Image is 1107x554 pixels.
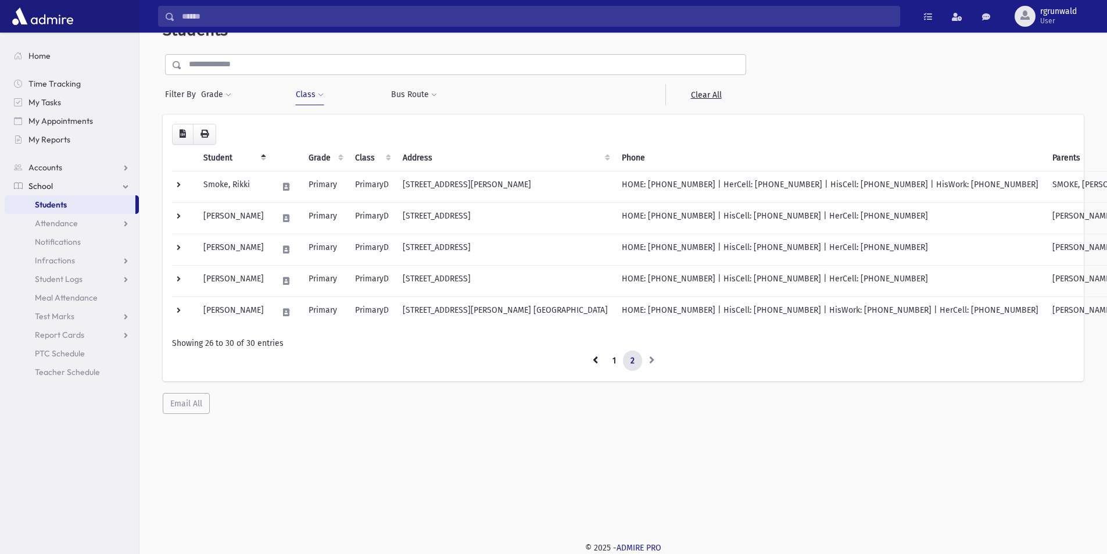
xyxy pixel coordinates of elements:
[396,171,615,202] td: [STREET_ADDRESS][PERSON_NAME]
[28,116,93,126] span: My Appointments
[396,145,615,171] th: Address: activate to sort column ascending
[615,234,1045,265] td: HOME: [PHONE_NUMBER] | HisCell: [PHONE_NUMBER] | HerCell: [PHONE_NUMBER]
[615,265,1045,296] td: HOME: [PHONE_NUMBER] | HisCell: [PHONE_NUMBER] | HerCell: [PHONE_NUMBER]
[165,88,200,101] span: Filter By
[5,93,139,112] a: My Tasks
[302,171,348,202] td: Primary
[5,288,139,307] a: Meal Attendance
[348,171,396,202] td: PrimaryD
[1040,16,1077,26] span: User
[295,84,324,105] button: Class
[5,270,139,288] a: Student Logs
[200,84,232,105] button: Grade
[623,351,642,371] a: 2
[615,296,1045,328] td: HOME: [PHONE_NUMBER] | HisCell: [PHONE_NUMBER] | HisWork: [PHONE_NUMBER] | HerCell: [PHONE_NUMBER]
[35,367,100,377] span: Teacher Schedule
[28,97,61,108] span: My Tasks
[5,158,139,177] a: Accounts
[175,6,900,27] input: Search
[158,542,1088,554] div: © 2025 -
[172,337,1074,349] div: Showing 26 to 30 of 30 entries
[615,202,1045,234] td: HOME: [PHONE_NUMBER] | HisCell: [PHONE_NUMBER] | HerCell: [PHONE_NUMBER]
[391,84,438,105] button: Bus Route
[302,145,348,171] th: Grade: activate to sort column ascending
[302,265,348,296] td: Primary
[396,202,615,234] td: [STREET_ADDRESS]
[196,145,271,171] th: Student: activate to sort column descending
[5,195,135,214] a: Students
[348,296,396,328] td: PrimaryD
[5,130,139,149] a: My Reports
[1040,7,1077,16] span: rgrunwald
[5,326,139,344] a: Report Cards
[163,393,210,414] button: Email All
[28,134,70,145] span: My Reports
[196,171,271,202] td: Smoke, Rikki
[35,218,78,228] span: Attendance
[35,199,67,210] span: Students
[5,344,139,363] a: PTC Schedule
[196,202,271,234] td: [PERSON_NAME]
[302,296,348,328] td: Primary
[5,74,139,93] a: Time Tracking
[396,234,615,265] td: [STREET_ADDRESS]
[302,202,348,234] td: Primary
[5,233,139,251] a: Notifications
[196,296,271,328] td: [PERSON_NAME]
[5,47,139,65] a: Home
[28,162,62,173] span: Accounts
[28,78,81,89] span: Time Tracking
[348,265,396,296] td: PrimaryD
[172,124,194,145] button: CSV
[396,296,615,328] td: [STREET_ADDRESS][PERSON_NAME] [GEOGRAPHIC_DATA]
[348,145,396,171] th: Class: activate to sort column ascending
[5,177,139,195] a: School
[5,363,139,381] a: Teacher Schedule
[665,84,746,105] a: Clear All
[28,181,53,191] span: School
[348,202,396,234] td: PrimaryD
[396,265,615,296] td: [STREET_ADDRESS]
[35,255,75,266] span: Infractions
[35,274,83,284] span: Student Logs
[196,234,271,265] td: [PERSON_NAME]
[615,145,1045,171] th: Phone
[35,330,84,340] span: Report Cards
[302,234,348,265] td: Primary
[605,351,624,371] a: 1
[5,112,139,130] a: My Appointments
[615,171,1045,202] td: HOME: [PHONE_NUMBER] | HerCell: [PHONE_NUMBER] | HisCell: [PHONE_NUMBER] | HisWork: [PHONE_NUMBER]
[5,214,139,233] a: Attendance
[5,251,139,270] a: Infractions
[35,237,81,247] span: Notifications
[28,51,51,61] span: Home
[617,543,661,553] a: ADMIRE PRO
[35,348,85,359] span: PTC Schedule
[196,265,271,296] td: [PERSON_NAME]
[9,5,76,28] img: AdmirePro
[35,311,74,321] span: Test Marks
[5,307,139,326] a: Test Marks
[35,292,98,303] span: Meal Attendance
[193,124,216,145] button: Print
[348,234,396,265] td: PrimaryD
